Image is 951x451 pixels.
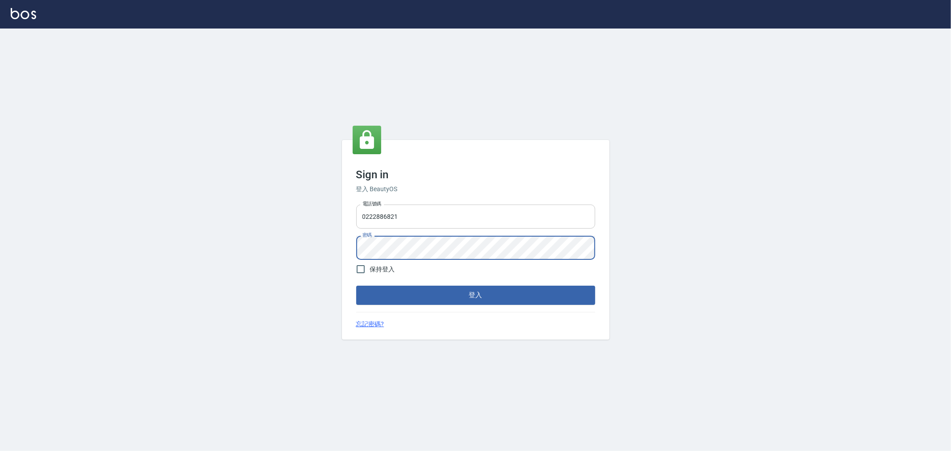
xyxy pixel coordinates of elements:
[362,201,381,207] label: 電話號碼
[356,286,595,304] button: 登入
[356,168,595,181] h3: Sign in
[362,232,372,238] label: 密碼
[356,320,384,329] a: 忘記密碼?
[356,184,595,194] h6: 登入 BeautyOS
[11,8,36,19] img: Logo
[370,265,395,274] span: 保持登入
